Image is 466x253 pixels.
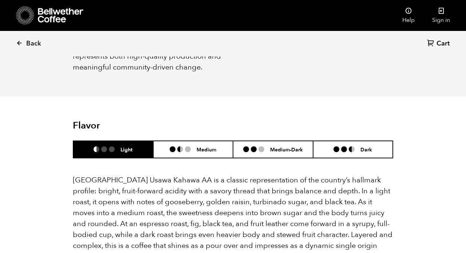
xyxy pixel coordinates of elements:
a: Cart [427,39,451,49]
h6: Medium [197,146,216,153]
span: Back [26,39,41,48]
h2: Flavor [73,120,179,131]
h6: Dark [360,146,372,153]
span: Cart [437,39,450,48]
h6: Medium-Dark [270,146,303,153]
h6: Light [121,146,133,153]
